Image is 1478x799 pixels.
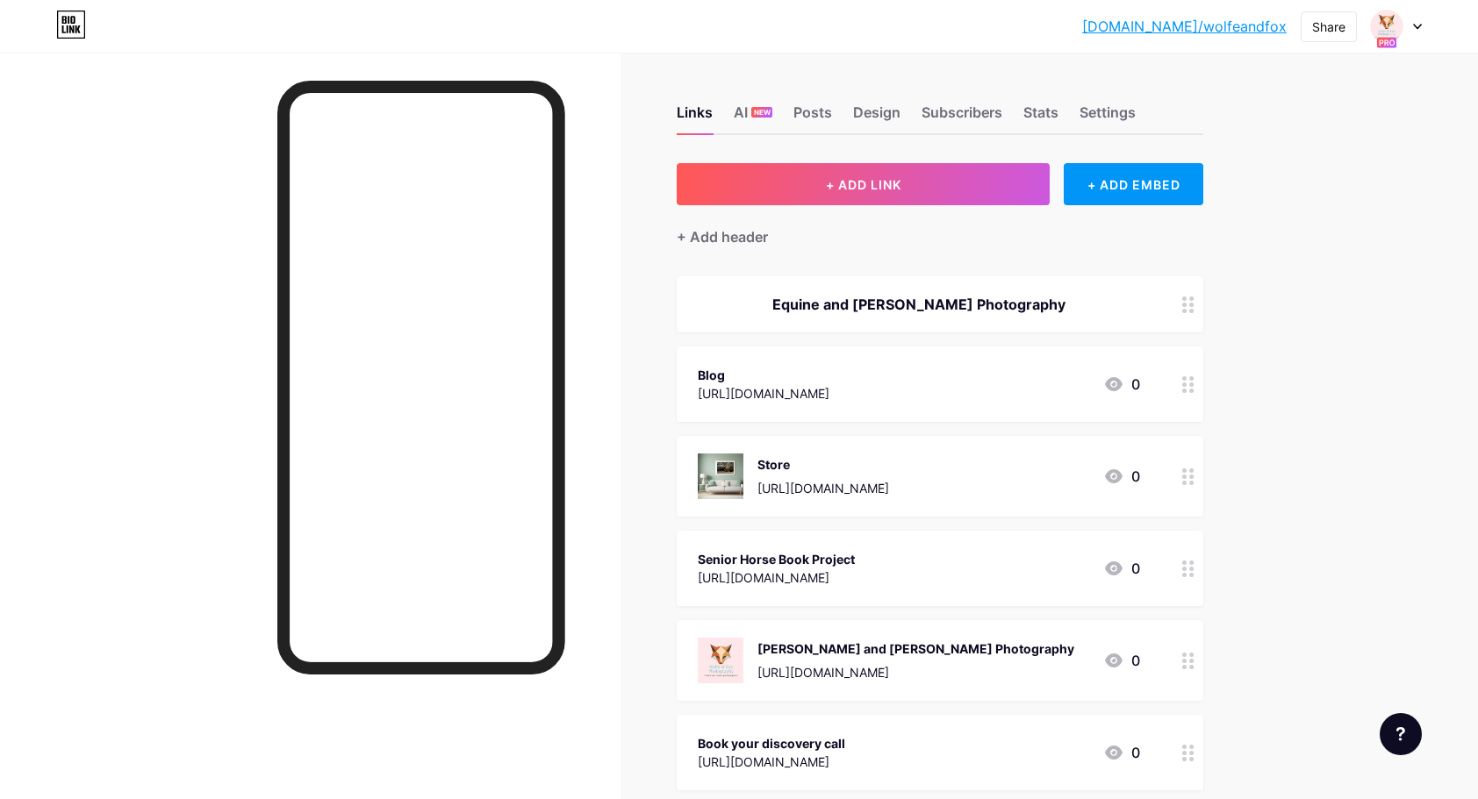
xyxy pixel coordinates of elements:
[757,455,889,474] div: Store
[698,366,829,384] div: Blog
[698,550,855,568] div: Senior Horse Book Project
[698,568,855,587] div: [URL][DOMAIN_NAME]
[1103,374,1140,395] div: 0
[677,102,713,133] div: Links
[826,177,901,192] span: + ADD LINK
[698,734,845,753] div: Book your discovery call
[1103,558,1140,579] div: 0
[698,294,1140,315] div: Equine and [PERSON_NAME] Photography
[757,663,1074,681] div: [URL][DOMAIN_NAME]
[1370,10,1403,43] img: wolfeandfox
[677,163,1050,205] button: + ADD LINK
[698,638,743,683] img: Wolfe and Fox Photography
[698,384,829,403] div: [URL][DOMAIN_NAME]
[1103,742,1140,763] div: 0
[1082,16,1287,37] a: [DOMAIN_NAME]/wolfeandfox
[1103,650,1140,671] div: 0
[677,226,768,247] div: + Add header
[922,102,1002,133] div: Subscribers
[754,107,771,118] span: NEW
[1023,102,1058,133] div: Stats
[734,102,772,133] div: AI
[1103,466,1140,487] div: 0
[757,639,1074,658] div: [PERSON_NAME] and [PERSON_NAME] Photography
[1312,18,1345,36] div: Share
[1080,102,1136,133] div: Settings
[698,453,743,499] img: Store
[853,102,900,133] div: Design
[1064,163,1203,205] div: + ADD EMBED
[793,102,832,133] div: Posts
[698,753,845,771] div: [URL][DOMAIN_NAME]
[757,479,889,497] div: [URL][DOMAIN_NAME]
